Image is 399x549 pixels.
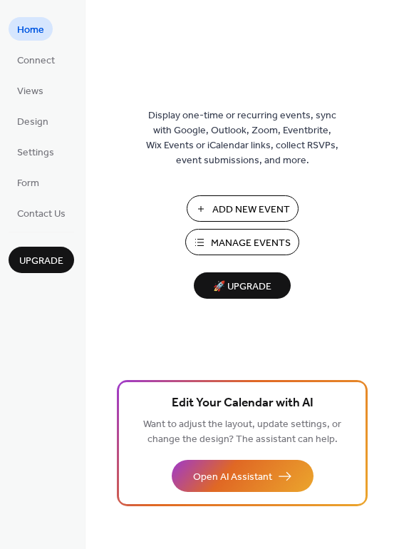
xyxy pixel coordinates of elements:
[17,207,66,222] span: Contact Us
[146,108,338,168] span: Display one-time or recurring events, sync with Google, Outlook, Zoom, Eventbrite, Wix Events or ...
[9,201,74,225] a: Contact Us
[212,202,290,217] span: Add New Event
[185,229,299,255] button: Manage Events
[17,176,39,191] span: Form
[9,170,48,194] a: Form
[187,195,299,222] button: Add New Event
[193,470,272,485] span: Open AI Assistant
[211,236,291,251] span: Manage Events
[172,394,313,414] span: Edit Your Calendar with AI
[202,277,282,297] span: 🚀 Upgrade
[19,254,63,269] span: Upgrade
[17,145,54,160] span: Settings
[17,53,55,68] span: Connect
[17,84,43,99] span: Views
[9,109,57,133] a: Design
[172,460,313,492] button: Open AI Assistant
[9,247,74,273] button: Upgrade
[9,78,52,102] a: Views
[9,17,53,41] a: Home
[17,23,44,38] span: Home
[9,140,63,163] a: Settings
[143,415,341,449] span: Want to adjust the layout, update settings, or change the design? The assistant can help.
[194,272,291,299] button: 🚀 Upgrade
[17,115,48,130] span: Design
[9,48,63,71] a: Connect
